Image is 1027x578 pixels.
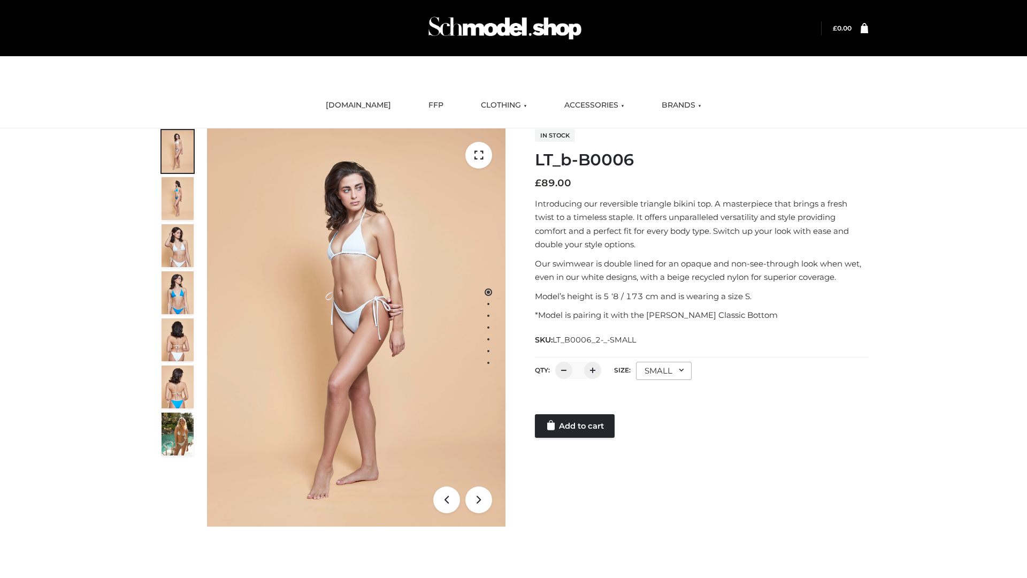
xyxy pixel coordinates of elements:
[833,24,852,32] a: £0.00
[654,94,709,117] a: BRANDS
[162,177,194,220] img: ArielClassicBikiniTop_CloudNine_AzureSky_OW114ECO_2-scaled.jpg
[162,318,194,361] img: ArielClassicBikiniTop_CloudNine_AzureSky_OW114ECO_7-scaled.jpg
[535,177,571,189] bdi: 89.00
[535,414,615,438] a: Add to cart
[833,24,837,32] span: £
[535,197,868,252] p: Introducing our reversible triangle bikini top. A masterpiece that brings a fresh twist to a time...
[162,366,194,408] img: ArielClassicBikiniTop_CloudNine_AzureSky_OW114ECO_8-scaled.jpg
[207,128,505,527] img: ArielClassicBikiniTop_CloudNine_AzureSky_OW114ECO_1
[556,94,632,117] a: ACCESSORIES
[535,129,575,142] span: In stock
[535,290,868,303] p: Model’s height is 5 ‘8 / 173 cm and is wearing a size S.
[425,7,585,49] img: Schmodel Admin 964
[535,308,868,322] p: *Model is pairing it with the [PERSON_NAME] Classic Bottom
[473,94,535,117] a: CLOTHING
[162,224,194,267] img: ArielClassicBikiniTop_CloudNine_AzureSky_OW114ECO_3-scaled.jpg
[535,366,550,374] label: QTY:
[833,24,852,32] bdi: 0.00
[614,366,631,374] label: Size:
[636,362,692,380] div: SMALL
[535,333,637,346] span: SKU:
[318,94,399,117] a: [DOMAIN_NAME]
[535,150,868,170] h1: LT_b-B0006
[420,94,451,117] a: FFP
[535,177,541,189] span: £
[162,130,194,173] img: ArielClassicBikiniTop_CloudNine_AzureSky_OW114ECO_1-scaled.jpg
[162,413,194,455] img: Arieltop_CloudNine_AzureSky2.jpg
[162,271,194,314] img: ArielClassicBikiniTop_CloudNine_AzureSky_OW114ECO_4-scaled.jpg
[553,335,636,345] span: LT_B0006_2-_-SMALL
[535,257,868,284] p: Our swimwear is double lined for an opaque and non-see-through look when wet, even in our white d...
